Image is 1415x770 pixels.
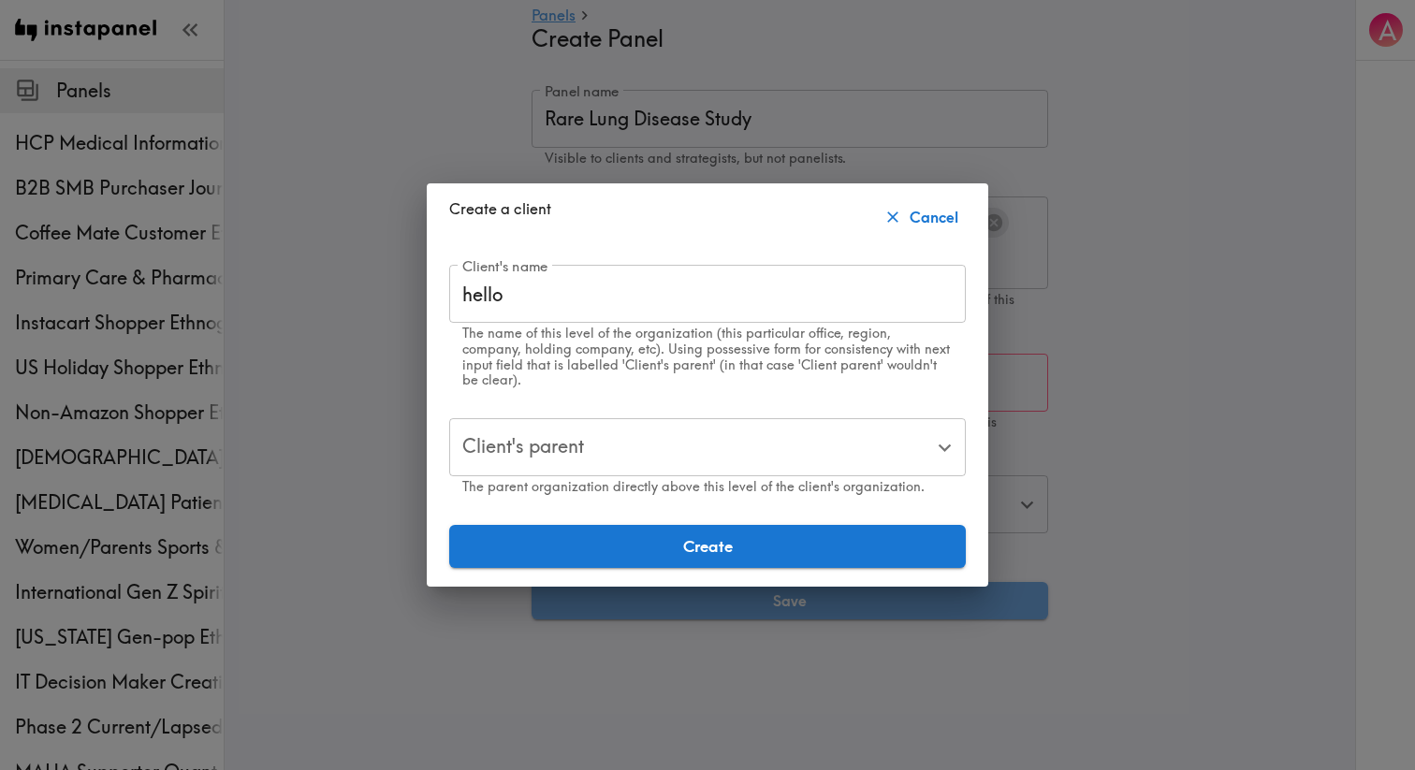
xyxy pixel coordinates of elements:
span: The name of this level of the organization (this particular office, region, company, holding comp... [462,325,950,388]
div: Create a client [449,198,966,236]
label: Client's name [462,256,548,277]
span: The parent organization directly above this level of the client's organization. [462,478,925,495]
button: Create [449,525,966,568]
button: Open [930,433,959,462]
button: Cancel [880,198,966,236]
